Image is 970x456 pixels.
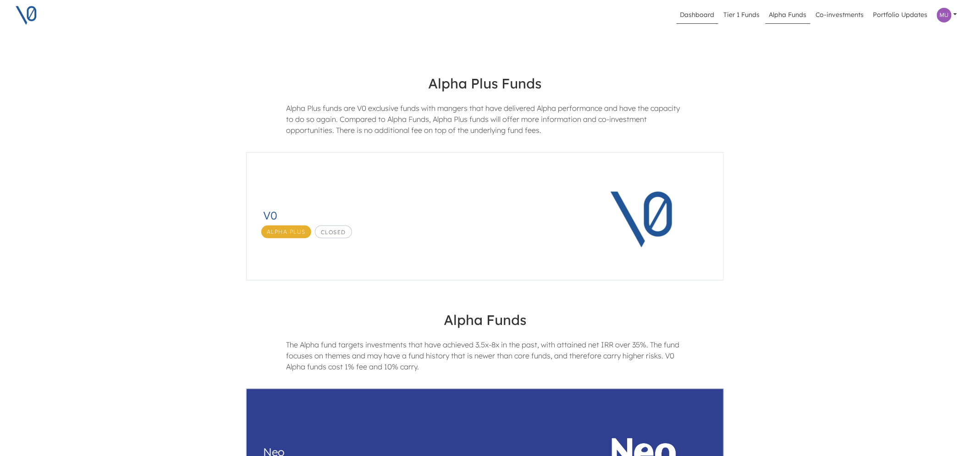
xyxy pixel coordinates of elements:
a: Tier 1 Funds [720,6,764,24]
img: V0 [587,160,701,275]
img: V0 logo [15,4,38,27]
span: Closed [315,225,352,238]
img: Profile [937,8,952,22]
a: Alpha Funds [766,6,810,24]
div: Alpha Plus funds are V0 exclusive funds with mangers that have delivered Alpha performance and ha... [280,103,691,143]
span: Alpha Plus [261,225,311,238]
h4: Alpha Plus Funds [238,68,732,99]
a: Co-investments [812,6,868,24]
a: Portfolio Updates [870,6,931,24]
a: V0Alpha PlusClosedV0 [244,150,726,282]
a: Dashboard [677,6,718,24]
h3: V0 [263,209,557,222]
h4: Alpha Funds [238,304,732,335]
div: The Alpha fund targets investments that have achieved 3.5x-8x in the past, with attained net IRR ... [280,339,691,379]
